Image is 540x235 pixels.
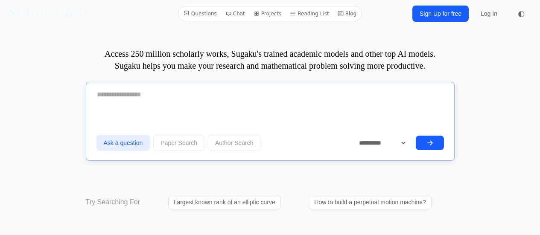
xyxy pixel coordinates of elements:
a: Questions [180,8,220,19]
a: Largest known rank of an elliptic curve [168,195,281,209]
a: Chat [222,8,248,19]
p: Access 250 million scholarly works, Sugaku's trained academic models and other top AI models. Sug... [86,48,455,72]
i: /K·U [58,7,87,20]
a: Reading List [286,8,333,19]
a: SU\G(𝔸)/K·U [7,6,87,21]
button: ◐ [513,5,530,22]
a: How to build a perpetual motion machine? [309,195,432,209]
i: SU\G [7,7,39,20]
a: Log In [476,6,502,21]
a: Sign Up for free [412,6,469,22]
a: Projects [250,8,285,19]
a: Blog [334,8,360,19]
span: ◐ [518,10,525,17]
button: Ask a question [96,135,150,151]
button: Paper Search [153,135,204,151]
p: Try Searching For [86,197,140,207]
button: Author Search [208,135,261,151]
